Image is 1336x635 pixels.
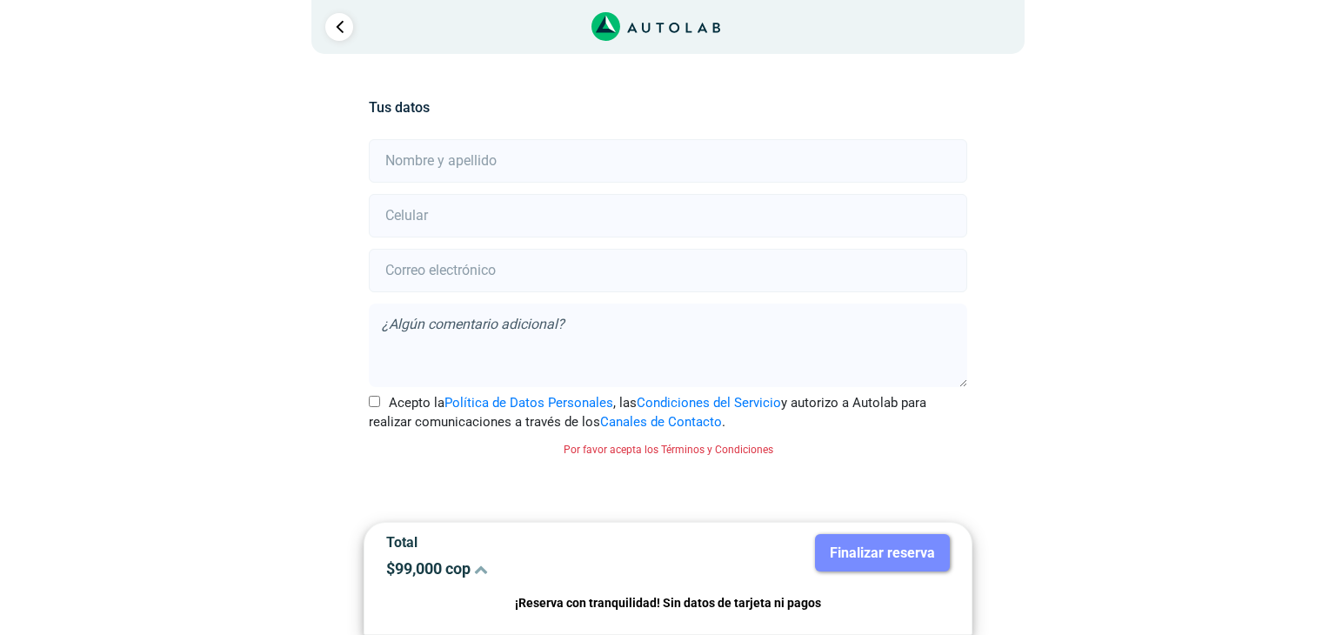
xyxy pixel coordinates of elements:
button: Finalizar reserva [815,534,950,571]
a: Condiciones del Servicio [637,395,781,411]
a: Canales de Contacto [600,414,722,430]
input: Acepto laPolítica de Datos Personales, lasCondiciones del Servicioy autorizo a Autolab para reali... [369,396,380,407]
input: Celular [369,194,966,237]
input: Correo electrónico [369,249,966,292]
a: Política de Datos Personales [444,395,613,411]
a: Ir al paso anterior [325,13,353,41]
p: Total [386,534,655,551]
label: Acepto la , las y autorizo a Autolab para realizar comunicaciones a través de los . [369,393,966,432]
a: Link al sitio de autolab [591,17,721,34]
input: Nombre y apellido [369,139,966,183]
small: Por favor acepta los Términos y Condiciones [564,444,773,456]
p: ¡Reserva con tranquilidad! Sin datos de tarjeta ni pagos [386,593,950,613]
p: $ 99,000 cop [386,559,655,578]
h5: Tus datos [369,99,966,116]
